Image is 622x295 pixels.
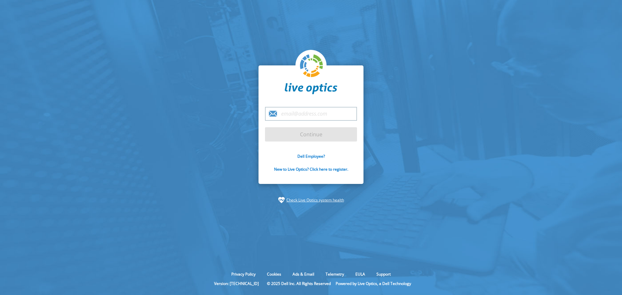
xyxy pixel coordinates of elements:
img: liveoptics-logo.svg [300,54,323,78]
img: liveoptics-word.svg [285,83,337,95]
li: Version: [TECHNICAL_ID] [211,281,262,286]
a: Cookies [262,271,286,277]
a: New to Live Optics? Click here to register. [274,166,348,172]
li: Powered by Live Optics, a Dell Technology [336,281,411,286]
a: Dell Employee? [297,153,325,159]
a: Telemetry [321,271,349,277]
li: © 2025 Dell Inc. All Rights Reserved [264,281,334,286]
img: status-check-icon.svg [278,197,285,203]
a: Support [372,271,396,277]
a: EULA [351,271,370,277]
a: Privacy Policy [226,271,260,277]
a: Ads & Email [288,271,319,277]
input: email@address.com [265,107,357,121]
a: Check Live Optics system health [286,197,344,203]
